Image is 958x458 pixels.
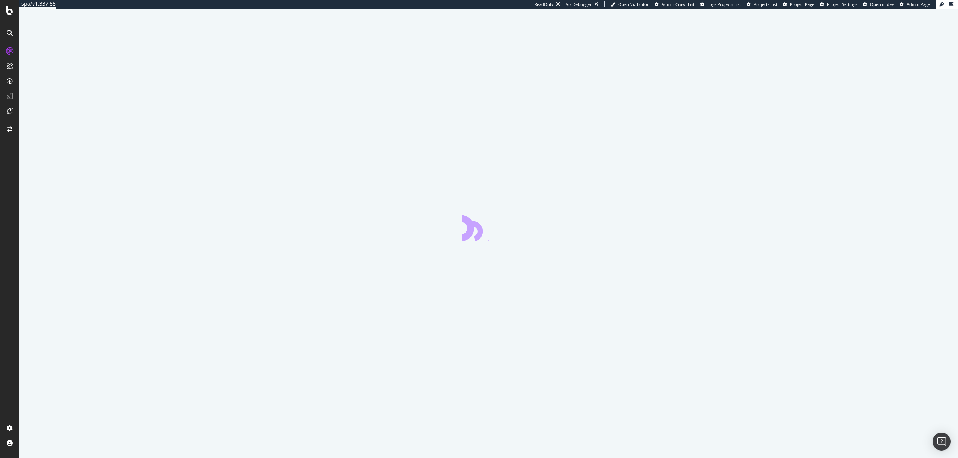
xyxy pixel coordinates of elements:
span: Admin Crawl List [662,1,695,7]
span: Project Page [790,1,814,7]
span: Logs Projects List [707,1,741,7]
span: Projects List [754,1,777,7]
span: Open in dev [870,1,894,7]
a: Logs Projects List [700,1,741,7]
a: Project Page [783,1,814,7]
a: Projects List [747,1,777,7]
span: Admin Page [907,1,930,7]
div: Viz Debugger: [566,1,593,7]
a: Project Settings [820,1,857,7]
div: animation [462,214,516,241]
a: Open Viz Editor [611,1,649,7]
div: ReadOnly: [534,1,555,7]
span: Open Viz Editor [618,1,649,7]
div: Open Intercom Messenger [933,433,951,451]
a: Admin Crawl List [655,1,695,7]
a: Admin Page [900,1,930,7]
a: Open in dev [863,1,894,7]
span: Project Settings [827,1,857,7]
